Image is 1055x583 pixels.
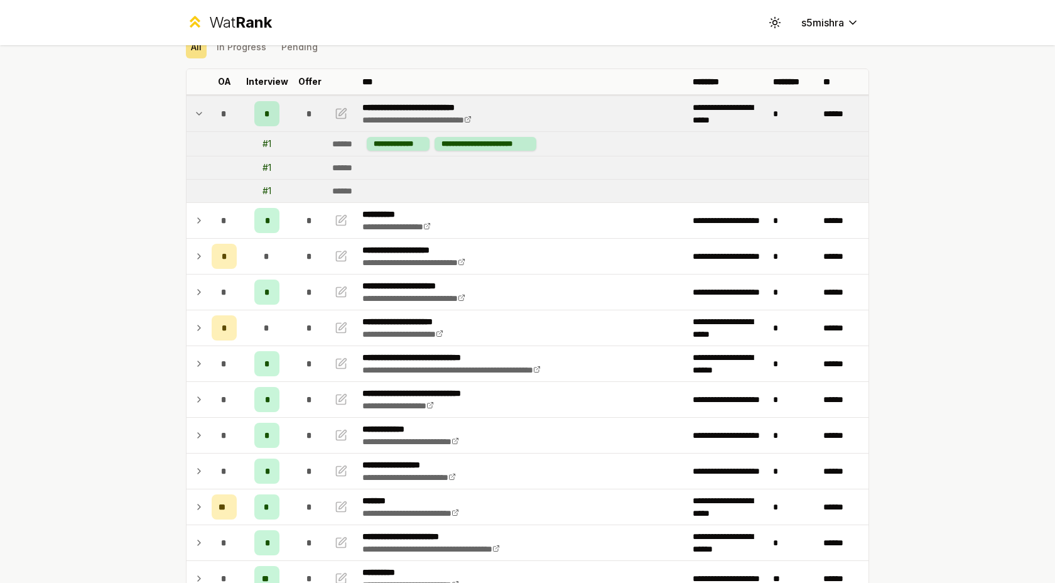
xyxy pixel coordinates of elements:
[246,75,288,88] p: Interview
[262,161,271,174] div: # 1
[218,75,231,88] p: OA
[186,13,272,33] a: WatRank
[801,15,844,30] span: s5mishra
[186,36,207,58] button: All
[212,36,271,58] button: In Progress
[791,11,869,34] button: s5mishra
[276,36,323,58] button: Pending
[262,185,271,197] div: # 1
[298,75,322,88] p: Offer
[209,13,272,33] div: Wat
[262,138,271,150] div: # 1
[235,13,272,31] span: Rank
